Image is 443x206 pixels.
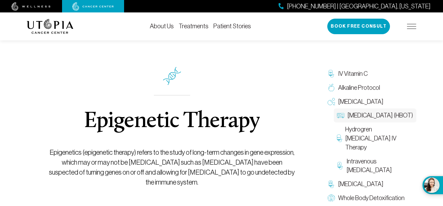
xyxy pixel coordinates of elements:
[328,70,335,77] img: IV Vitamin C
[338,69,368,78] span: IV Vitamin C
[347,111,413,120] span: [MEDICAL_DATA] (HBOT)
[48,148,296,187] p: Epigenetics (epigenetic therapy) refers to the study of long-term changes in gene expression, whi...
[328,181,335,188] img: Chelation Therapy
[334,122,416,154] a: Hydrogren [MEDICAL_DATA] IV Therapy
[279,2,431,11] a: [PHONE_NUMBER] | [GEOGRAPHIC_DATA], [US_STATE]
[345,125,413,152] span: Hydrogren [MEDICAL_DATA] IV Therapy
[337,135,342,142] img: Hydrogren Peroxide IV Therapy
[27,19,74,34] img: logo
[150,23,174,30] a: About Us
[337,162,343,169] img: Intravenous Ozone Therapy
[347,157,413,175] span: Intravenous [MEDICAL_DATA]
[328,84,335,91] img: Alkaline Protocol
[337,112,344,119] img: Hyperbaric Oxygen Therapy (HBOT)
[324,81,416,95] a: Alkaline Protocol
[287,2,431,11] span: [PHONE_NUMBER] | [GEOGRAPHIC_DATA], [US_STATE]
[324,191,416,205] a: Whole Body Detoxification
[213,23,251,30] a: Patient Stories
[324,177,416,191] a: [MEDICAL_DATA]
[163,67,181,85] img: icon
[11,2,51,11] img: wellness
[328,194,335,202] img: Whole Body Detoxification
[324,67,416,81] a: IV Vitamin C
[338,194,405,203] span: Whole Body Detoxification
[84,110,260,133] h1: Epigenetic Therapy
[338,180,383,189] span: [MEDICAL_DATA]
[334,154,416,177] a: Intravenous [MEDICAL_DATA]
[327,19,390,34] button: Book Free Consult
[334,108,416,122] a: [MEDICAL_DATA] (HBOT)
[179,23,208,30] a: Treatments
[328,98,335,105] img: Oxygen Therapy
[338,97,383,106] span: [MEDICAL_DATA]
[324,95,416,109] a: [MEDICAL_DATA]
[407,24,416,29] img: icon-hamburger
[72,2,114,11] img: cancer center
[338,83,380,92] span: Alkaline Protocol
